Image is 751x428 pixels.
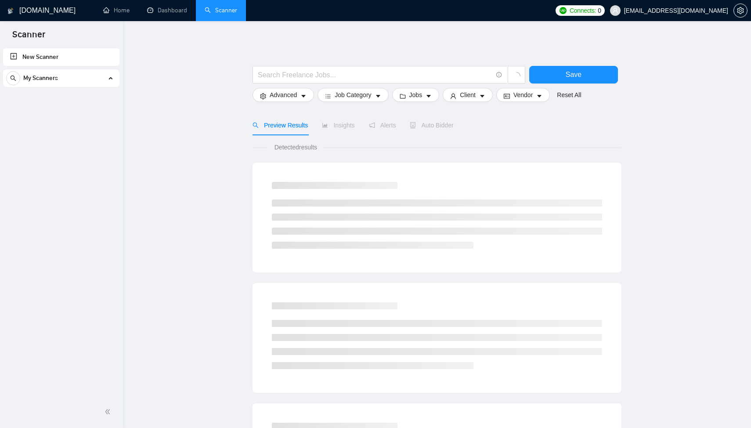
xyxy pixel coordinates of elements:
span: Connects: [570,6,596,15]
span: folder [400,93,406,99]
span: caret-down [300,93,307,99]
li: My Scanners [3,69,119,91]
span: info-circle [496,72,502,78]
span: user [612,7,618,14]
button: search [6,71,20,85]
span: loading [513,72,520,80]
span: caret-down [536,93,542,99]
button: settingAdvancedcaret-down [253,88,314,102]
span: Vendor [513,90,533,100]
span: Scanner [5,28,52,47]
span: Jobs [409,90,422,100]
a: New Scanner [10,48,112,66]
span: search [7,75,20,81]
span: 0 [598,6,601,15]
span: robot [410,122,416,128]
img: upwork-logo.png [560,7,567,14]
a: searchScanner [205,7,237,14]
span: area-chart [322,122,328,128]
button: folderJobscaret-down [392,88,440,102]
span: Advanced [270,90,297,100]
span: double-left [105,407,113,416]
span: Save [566,69,581,80]
span: notification [369,122,375,128]
span: user [450,93,456,99]
button: userClientcaret-down [443,88,493,102]
span: bars [325,93,331,99]
span: Insights [322,122,354,129]
span: Job Category [335,90,371,100]
span: Detected results [268,142,323,152]
span: caret-down [426,93,432,99]
input: Search Freelance Jobs... [258,69,492,80]
a: homeHome [103,7,130,14]
span: search [253,122,259,128]
span: Client [460,90,476,100]
button: Save [529,66,618,83]
a: setting [733,7,747,14]
li: New Scanner [3,48,119,66]
span: Auto Bidder [410,122,453,129]
img: logo [7,4,14,18]
a: dashboardDashboard [147,7,187,14]
span: Preview Results [253,122,308,129]
span: caret-down [479,93,485,99]
span: setting [734,7,747,14]
span: Alerts [369,122,396,129]
button: barsJob Categorycaret-down [318,88,388,102]
span: setting [260,93,266,99]
span: idcard [504,93,510,99]
span: caret-down [375,93,381,99]
span: My Scanners [23,69,58,87]
button: setting [733,4,747,18]
button: idcardVendorcaret-down [496,88,550,102]
a: Reset All [557,90,581,100]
